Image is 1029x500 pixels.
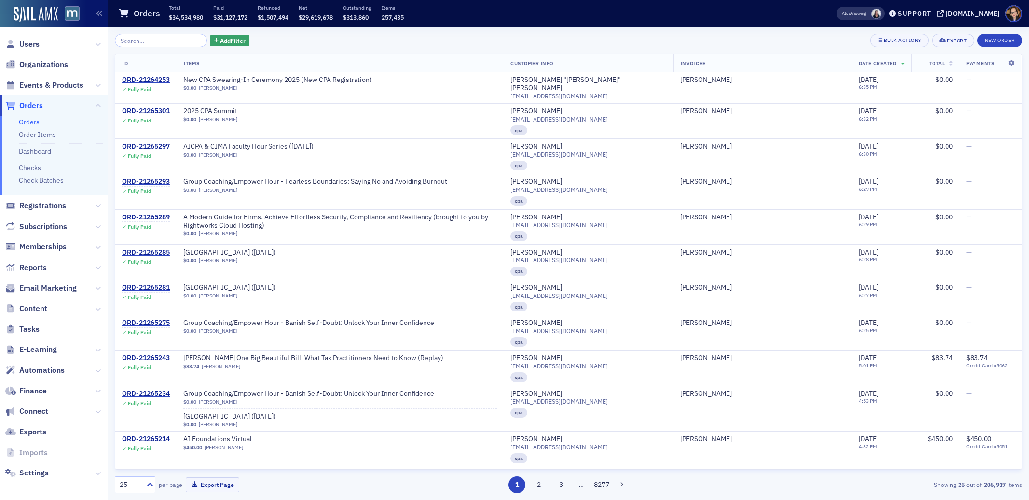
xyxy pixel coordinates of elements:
[510,302,527,311] div: cpa
[299,4,333,11] p: Net
[202,364,240,370] a: [PERSON_NAME]
[183,399,196,405] span: $0.00
[508,476,525,493] button: 1
[510,363,608,370] span: [EMAIL_ADDRESS][DOMAIN_NAME]
[128,294,151,300] div: Fully Paid
[966,444,1015,450] span: Credit Card x5051
[5,447,48,458] a: Imports
[680,76,845,84] span: Alex Bruno
[5,283,77,294] a: Email Marketing
[183,60,200,67] span: Items
[128,329,151,336] div: Fully Paid
[680,177,845,186] span: Karen Hawkins
[680,213,732,222] a: [PERSON_NAME]
[946,9,1000,18] div: [DOMAIN_NAME]
[122,213,170,222] a: ORD-21265289
[65,6,80,21] img: SailAMX
[183,435,305,444] span: AI Foundations Virtual
[115,34,207,47] input: Search…
[935,248,953,257] span: $0.00
[510,142,562,151] a: [PERSON_NAME]
[5,427,46,437] a: Exports
[935,75,953,84] span: $0.00
[183,319,434,327] span: Group Coaching/Empower Hour - Banish Self-Doubt: Unlock Your Inner Confidence
[859,318,878,327] span: [DATE]
[19,262,47,273] span: Reports
[966,142,972,150] span: —
[935,318,953,327] span: $0.00
[680,284,845,292] span: Karen Hawkins
[510,327,608,335] span: [EMAIL_ADDRESS][DOMAIN_NAME]
[19,176,64,185] a: Check Batches
[19,468,49,478] span: Settings
[859,150,877,157] time: 6:30 PM
[183,142,314,151] span: AICPA & CIMA Faculty Hour Series (9/26/2025)
[937,10,1003,17] button: [DOMAIN_NAME]
[510,151,608,158] span: [EMAIL_ADDRESS][DOMAIN_NAME]
[680,142,845,151] span: Karen Hawkins
[680,354,732,363] a: [PERSON_NAME]
[510,177,562,186] a: [PERSON_NAME]
[727,480,1022,489] div: Showing out of items
[680,435,732,444] div: [PERSON_NAME]
[947,38,967,43] div: Export
[183,76,372,84] a: New CPA Swearing-In Ceremony 2025 (New CPA Registration)
[199,257,237,264] a: [PERSON_NAME]
[382,4,404,11] p: Items
[5,201,66,211] a: Registrations
[510,354,562,363] a: [PERSON_NAME]
[510,248,562,257] a: [PERSON_NAME]
[183,390,434,398] a: Group Coaching/Empower Hour - Banish Self-Doubt: Unlock Your Inner Confidence
[19,130,56,139] a: Order Items
[870,34,929,47] button: Bulk Actions
[19,386,47,396] span: Finance
[859,397,877,404] time: 4:53 PM
[183,177,447,186] a: Group Coaching/Empower Hour - Fearless Boundaries: Saying No and Avoiding Burnout
[5,262,47,273] a: Reports
[680,390,732,398] div: [PERSON_NAME]
[122,248,170,257] div: ORD-21265285
[183,284,305,292] a: [GEOGRAPHIC_DATA] ([DATE])
[680,319,732,327] div: [PERSON_NAME]
[19,365,65,376] span: Automations
[19,201,66,211] span: Registrations
[128,153,151,159] div: Fully Paid
[169,4,203,11] p: Total
[14,7,58,22] img: SailAMX
[134,8,160,19] h1: Orders
[871,9,881,19] span: Kelly Brown
[966,434,991,443] span: $450.00
[19,80,83,91] span: Events & Products
[510,292,608,299] span: [EMAIL_ADDRESS][DOMAIN_NAME]
[19,59,68,70] span: Organizations
[510,284,562,292] div: [PERSON_NAME]
[510,435,562,444] a: [PERSON_NAME]
[183,85,196,91] span: $0.00
[258,4,288,11] p: Refunded
[220,36,246,45] span: Add Filter
[183,116,196,122] span: $0.00
[210,35,250,47] button: AddFilter
[183,412,305,421] span: MACPA Town Hall (September 2025)
[183,354,443,363] span: Don Farmer’s One Big Beautiful Bill: What Tax Practitioners Need to Know (Replay)
[928,434,953,443] span: $450.00
[122,390,170,398] a: ORD-21265234
[859,292,877,298] time: 6:27 PM
[680,60,706,67] span: Invoicee
[510,390,562,398] div: [PERSON_NAME]
[510,196,527,206] div: cpa
[859,327,877,334] time: 6:25 PM
[680,354,845,363] span: Bruce Reeder
[199,187,237,193] a: [PERSON_NAME]
[122,319,170,327] a: ORD-21265275
[343,14,369,21] span: $313,860
[932,353,953,362] span: $83.74
[183,354,443,363] a: [PERSON_NAME] One Big Beautiful Bill: What Tax Practitioners Need to Know (Replay)
[183,293,196,299] span: $0.00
